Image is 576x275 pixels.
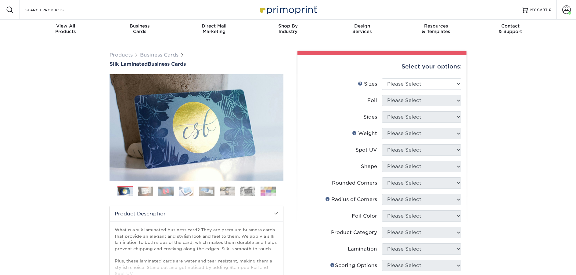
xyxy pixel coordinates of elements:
a: Business Cards [140,52,178,58]
div: Shape [361,163,377,170]
span: Contact [473,23,547,29]
a: Shop ByIndustry [251,20,325,39]
a: Direct MailMarketing [177,20,251,39]
a: Contact& Support [473,20,547,39]
img: Business Cards 04 [179,186,194,196]
div: & Templates [399,23,473,34]
img: Business Cards 01 [117,184,133,199]
div: Scoring Options [330,262,377,269]
input: SEARCH PRODUCTS..... [25,6,84,13]
span: Direct Mail [177,23,251,29]
div: Cards [103,23,177,34]
span: Resources [399,23,473,29]
img: Business Cards 07 [240,186,255,196]
img: Business Cards 06 [220,186,235,196]
div: Select your options: [302,55,462,78]
div: Lamination [348,245,377,253]
img: Silk Laminated 01 [110,41,283,215]
a: View AllProducts [29,20,103,39]
div: & Support [473,23,547,34]
a: Resources& Templates [399,20,473,39]
img: Business Cards 02 [138,186,153,196]
a: Silk LaminatedBusiness Cards [110,61,283,67]
img: Business Cards 05 [199,186,214,196]
div: Sizes [358,80,377,88]
div: Sides [363,113,377,121]
div: Weight [352,130,377,137]
div: Product Category [331,229,377,236]
span: View All [29,23,103,29]
span: Business [103,23,177,29]
a: BusinessCards [103,20,177,39]
div: Foil [367,97,377,104]
div: Radius of Corners [325,196,377,203]
img: Business Cards 08 [261,186,276,196]
div: Services [325,23,399,34]
a: Products [110,52,133,58]
img: Primoprint [257,3,319,16]
div: Products [29,23,103,34]
span: Silk Laminated [110,61,148,67]
a: DesignServices [325,20,399,39]
h2: Product Description [110,206,283,222]
img: Business Cards 03 [158,186,174,196]
div: Industry [251,23,325,34]
div: Rounded Corners [332,179,377,187]
span: Design [325,23,399,29]
h1: Business Cards [110,61,283,67]
span: Shop By [251,23,325,29]
span: MY CART [530,7,548,13]
div: Marketing [177,23,251,34]
div: Spot UV [355,146,377,154]
div: Foil Color [352,212,377,220]
span: 0 [549,8,552,12]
